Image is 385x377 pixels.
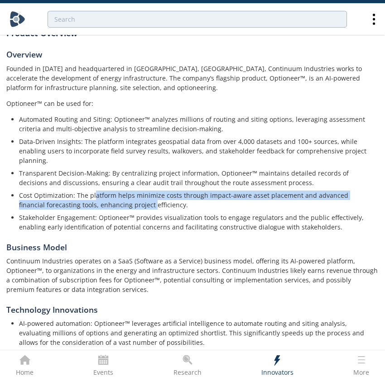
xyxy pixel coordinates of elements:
img: Home [10,11,25,27]
p: AI-powered automation: Optioneer™ leverages artificial intelligence to automate routing and sitin... [19,319,372,347]
p: Optioneer™ can be used for: [6,99,379,108]
p: Automated Routing and Siting: Optioneer™ analyzes millions of routing and siting options, leverag... [19,115,372,134]
h5: Overview [6,48,379,60]
p: Stakeholder Engagement: Optioneer™ provides visualization tools to engage regulators and the publ... [19,213,372,232]
p: Cost Optimization: The platform helps minimize costs through impact-aware asset placement and adv... [19,191,372,210]
h5: Business Model [6,241,379,253]
input: Advanced Search [48,11,347,28]
p: Transparent Decision-Making: By centralizing project information, Optioneer™ maintains detailed r... [19,168,372,187]
p: Data-Driven Insights: The platform integrates geospatial data from over 4,000 datasets and 100+ s... [19,137,372,165]
p: Continuum Industries operates on a SaaS (Software as a Service) business model, offering its AI-p... [6,256,379,294]
p: Founded in [DATE] and headquartered in [GEOGRAPHIC_DATA], [GEOGRAPHIC_DATA], Continuum Industries... [6,64,379,92]
h5: Technology Innovations [6,304,379,315]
